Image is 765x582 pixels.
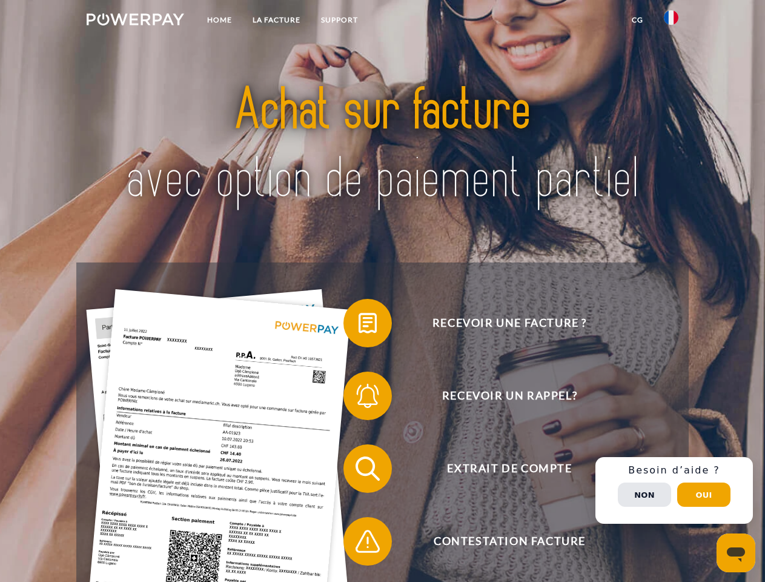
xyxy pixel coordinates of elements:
h3: Besoin d’aide ? [603,464,746,477]
img: qb_warning.svg [353,526,383,557]
img: logo-powerpay-white.svg [87,13,184,25]
a: Support [311,9,368,31]
span: Extrait de compte [361,444,658,493]
button: Recevoir un rappel? [343,372,658,420]
button: Non [618,483,671,507]
button: Oui [677,483,730,507]
span: Recevoir une facture ? [361,299,658,347]
div: Schnellhilfe [595,457,753,524]
button: Contestation Facture [343,517,658,566]
a: Home [197,9,242,31]
img: qb_search.svg [353,453,383,484]
button: Recevoir une facture ? [343,299,658,347]
span: Contestation Facture [361,517,658,566]
button: Extrait de compte [343,444,658,493]
img: qb_bill.svg [353,308,383,338]
iframe: Bouton de lancement de la fenêtre de messagerie [717,533,755,572]
span: Recevoir un rappel? [361,372,658,420]
a: CG [621,9,654,31]
a: LA FACTURE [242,9,311,31]
img: qb_bell.svg [353,381,383,411]
img: fr [664,10,678,25]
img: title-powerpay_fr.svg [116,58,649,232]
